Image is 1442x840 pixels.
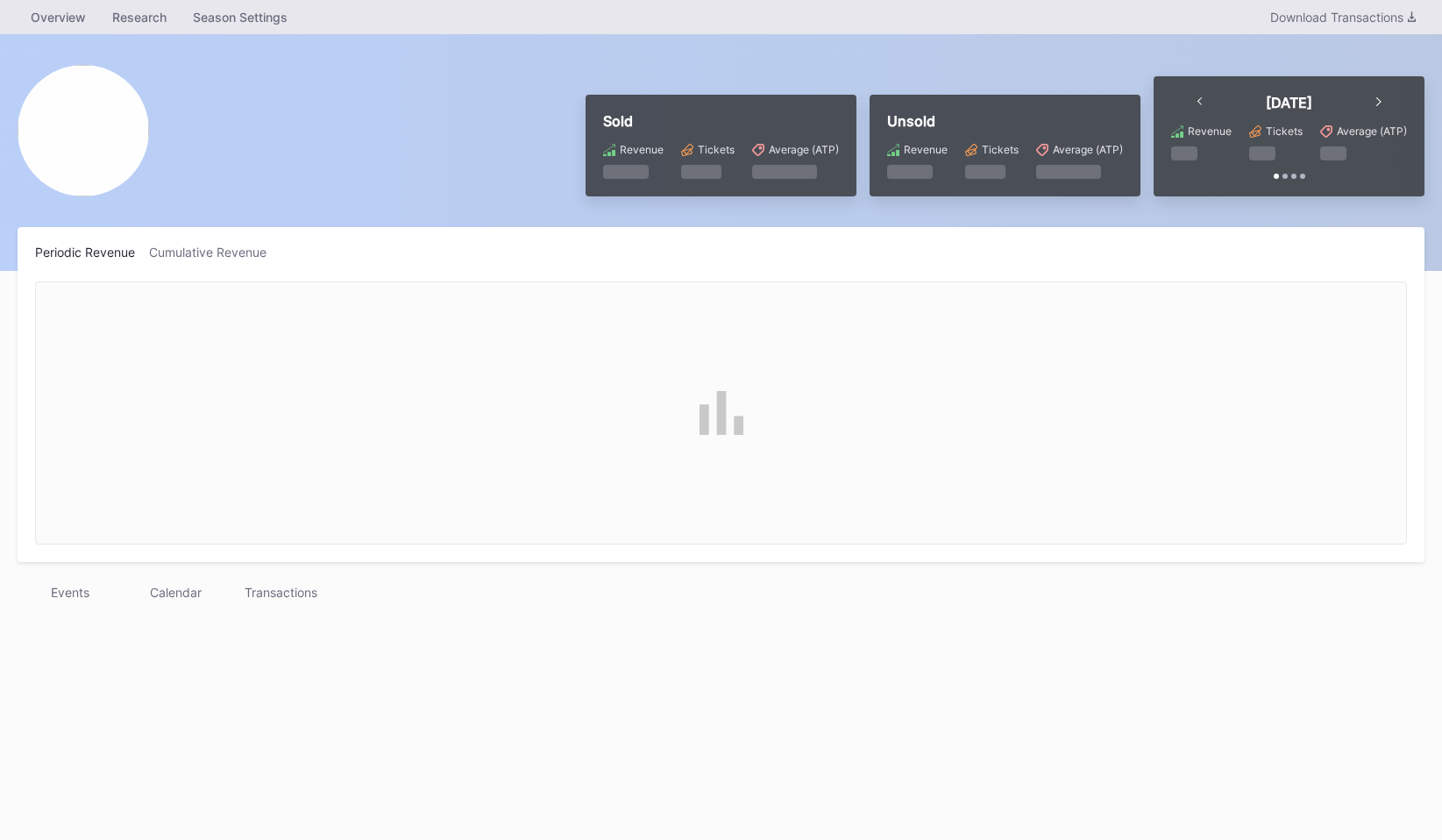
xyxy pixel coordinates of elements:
button: Download Transactions [1261,5,1424,29]
div: Tickets [982,143,1019,156]
div: Average (ATP) [1337,125,1407,138]
a: Season Settings [180,4,301,30]
a: Overview [18,4,99,30]
div: Cumulative Revenue [149,245,281,260]
a: Research [99,4,180,30]
div: Events [18,580,123,605]
div: Sold [603,112,839,130]
div: Average (ATP) [769,143,839,156]
div: Transactions [228,580,333,605]
div: Periodic Revenue [35,245,149,260]
div: Average (ATP) [1053,143,1123,156]
div: Tickets [698,143,735,156]
div: [DATE] [1266,94,1312,111]
div: Unsold [887,112,1123,130]
div: Download Transactions [1270,10,1416,25]
div: Calendar [123,580,228,605]
div: Revenue [620,143,664,156]
div: Revenue [904,143,948,156]
div: Revenue [1188,125,1232,138]
div: Tickets [1266,125,1303,138]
